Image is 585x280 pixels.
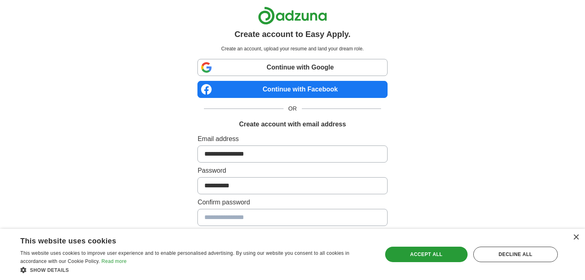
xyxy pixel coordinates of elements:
span: OR [284,104,302,113]
span: This website uses cookies to improve user experience and to enable personalised advertising. By u... [20,250,349,264]
div: Accept all [385,247,468,262]
a: Continue with Facebook [197,81,387,98]
h1: Create account to Easy Apply. [234,28,351,40]
a: Read more, opens a new window [102,258,127,264]
h1: Create account with email address [239,119,346,129]
span: Show details [30,267,69,273]
div: Decline all [473,247,558,262]
label: Confirm password [197,198,387,207]
img: Adzuna logo [258,7,327,25]
div: Show details [20,266,372,274]
label: Email address [197,134,387,144]
div: This website uses cookies [20,234,351,246]
p: Create an account, upload your resume and land your dream role. [199,45,386,52]
label: Password [197,166,387,176]
a: Continue with Google [197,59,387,76]
div: Close [573,234,579,241]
